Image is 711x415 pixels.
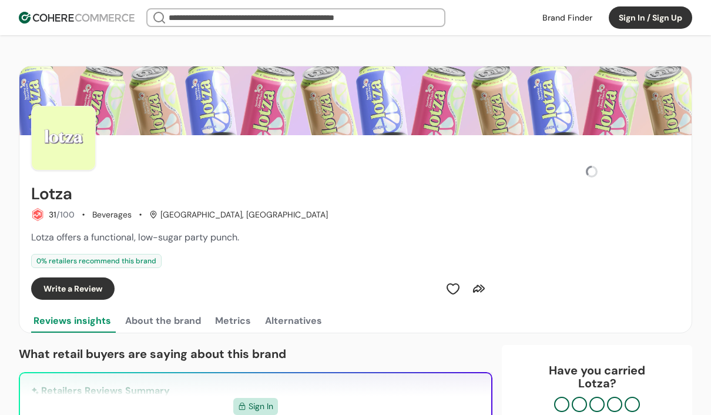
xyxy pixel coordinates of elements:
button: Write a Review [31,277,115,300]
div: Have you carried [514,364,680,390]
div: [GEOGRAPHIC_DATA], [GEOGRAPHIC_DATA] [149,209,328,221]
button: Alternatives [263,309,324,333]
button: About the brand [123,309,203,333]
div: Beverages [92,209,132,221]
h2: Lotza [31,185,72,203]
img: Cohere Logo [19,12,135,24]
p: Lotza ? [514,377,680,390]
img: Brand Photo [31,106,96,170]
button: Metrics [213,309,253,333]
span: Lotza offers a functional, low-sugar party punch. [31,231,239,243]
span: 31 [49,209,56,220]
span: Sign In [249,400,273,413]
img: Brand cover image [19,66,692,135]
div: 0 % retailers recommend this brand [31,254,162,268]
span: /100 [56,209,75,220]
p: What retail buyers are saying about this brand [19,345,492,363]
button: Sign In / Sign Up [609,6,692,29]
button: Reviews insights [31,309,113,333]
